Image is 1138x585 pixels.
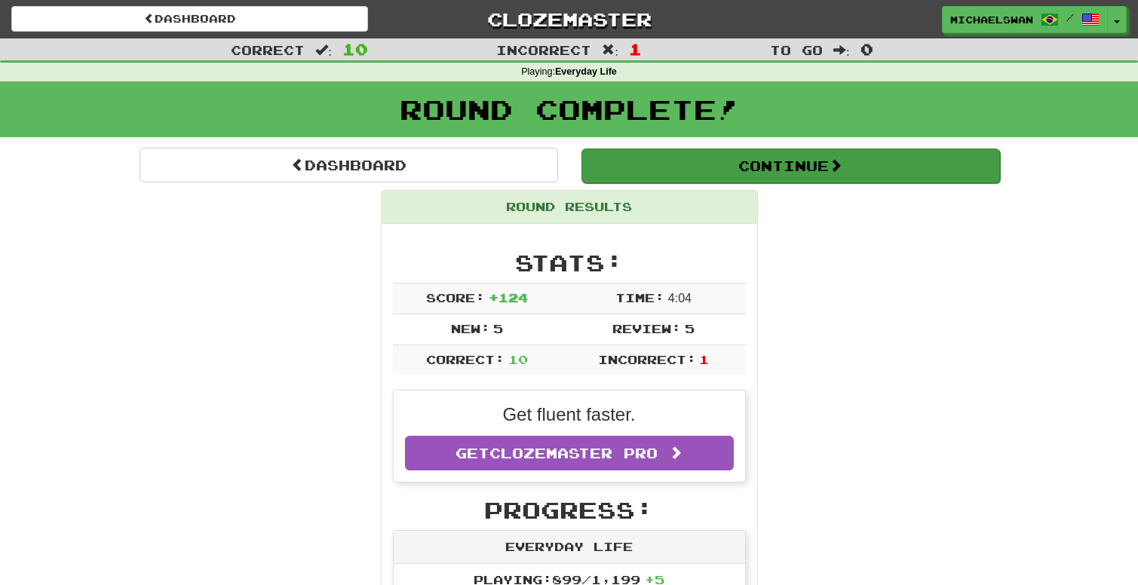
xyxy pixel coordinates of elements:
[555,66,617,77] strong: Everyday Life
[581,149,1000,183] button: Continue
[451,321,490,335] span: New:
[493,321,503,335] span: 5
[489,290,528,305] span: + 124
[668,292,692,305] span: 4 : 0 4
[508,352,528,366] span: 10
[426,352,505,366] span: Correct:
[342,40,368,58] span: 10
[5,94,1133,124] h1: Round Complete!
[496,42,591,57] span: Incorrect
[489,445,658,461] span: Clozemaster Pro
[1066,12,1074,23] span: /
[615,290,664,305] span: Time:
[860,40,873,58] span: 0
[950,13,1033,26] span: MichaelSwan
[629,40,642,58] span: 1
[612,321,681,335] span: Review:
[391,6,747,32] a: Clozemaster
[315,44,332,57] span: :
[685,321,695,335] span: 5
[602,44,618,57] span: :
[231,42,305,57] span: Correct
[140,148,558,182] a: Dashboard
[770,42,823,57] span: To go
[598,352,696,366] span: Incorrect:
[393,498,746,522] h2: Progress:
[382,191,757,224] div: Round Results
[426,290,485,305] span: Score:
[833,44,850,57] span: :
[393,250,746,275] h2: Stats:
[405,436,734,470] a: GetClozemaster Pro
[405,402,734,427] p: Get fluent faster.
[699,352,709,366] span: 1
[11,6,368,32] a: Dashboard
[942,6,1108,33] a: MichaelSwan /
[394,531,745,564] div: Everyday Life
